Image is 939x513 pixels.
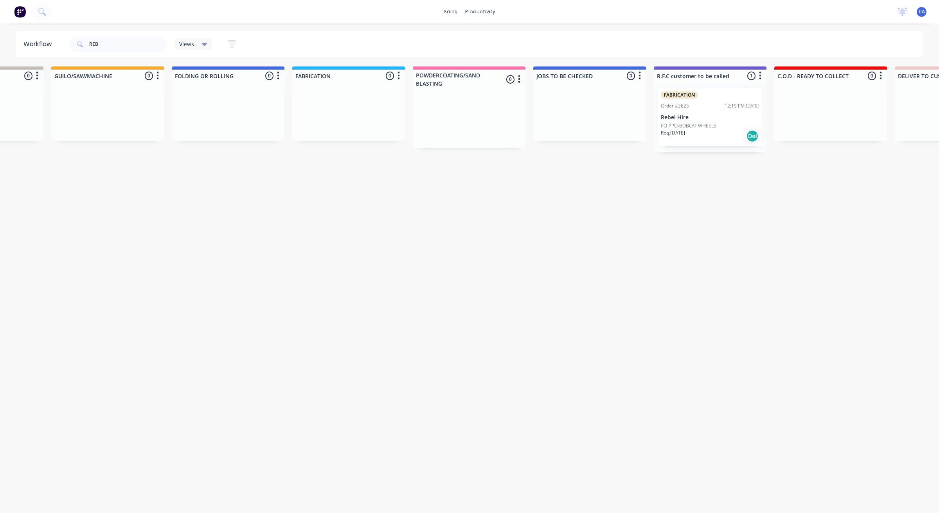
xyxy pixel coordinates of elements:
img: Factory [14,6,26,18]
span: CA [919,8,925,15]
div: productivity [461,6,499,18]
p: Rebel Hire [661,114,759,121]
div: FABRICATION [661,91,698,99]
p: Req. [DATE] [661,129,685,136]
div: 12:19 PM [DATE] [725,102,759,109]
span: Views [179,40,194,48]
p: PO #PO-BOBCAT WHEELS [661,122,716,129]
div: Del [746,130,759,142]
div: FABRICATIONOrder #262512:19 PM [DATE]Rebel HirePO #PO-BOBCAT WHEELSReq.[DATE]Del [658,88,763,146]
div: sales [440,6,461,18]
input: Search for orders... [89,36,167,52]
div: Workflow [23,39,56,49]
div: Order #2625 [661,102,689,109]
